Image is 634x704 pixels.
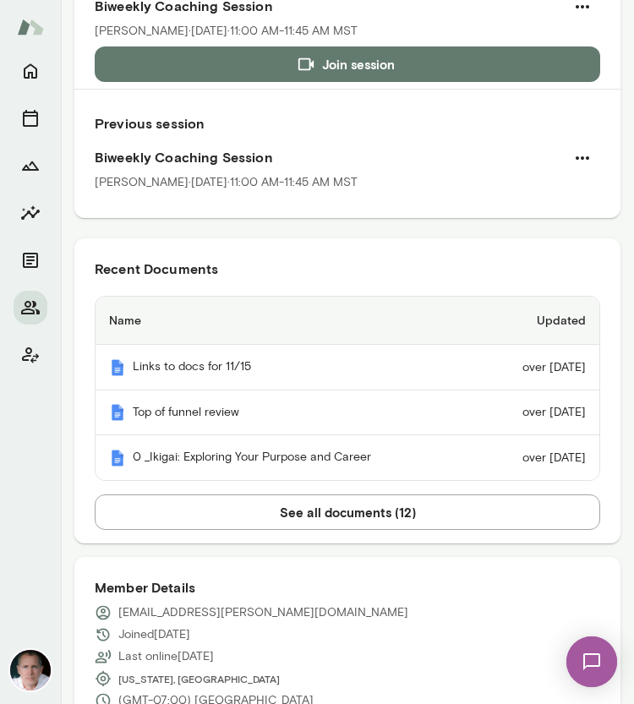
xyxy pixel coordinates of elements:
[118,604,408,621] p: [EMAIL_ADDRESS][PERSON_NAME][DOMAIN_NAME]
[109,450,126,467] img: Mento
[14,291,47,325] button: Members
[14,338,47,372] button: Client app
[109,359,126,376] img: Mento
[14,101,47,135] button: Sessions
[10,650,51,690] img: Mike Lane
[95,23,358,40] p: [PERSON_NAME] · [DATE] · 11:00 AM-11:45 AM MST
[118,626,190,643] p: Joined [DATE]
[479,297,599,345] th: Updated
[95,494,600,530] button: See all documents (12)
[96,435,479,480] th: 0 _Ikigai: Exploring Your Purpose and Career
[17,11,44,43] img: Mento
[96,297,479,345] th: Name
[14,243,47,277] button: Documents
[95,259,600,279] h6: Recent Documents
[95,577,600,598] h6: Member Details
[96,390,479,436] th: Top of funnel review
[479,435,599,480] td: over [DATE]
[14,54,47,88] button: Home
[14,149,47,183] button: Growth Plan
[109,404,126,421] img: Mento
[479,390,599,436] td: over [DATE]
[95,174,358,191] p: [PERSON_NAME] · [DATE] · 11:00 AM-11:45 AM MST
[14,196,47,230] button: Insights
[95,113,600,134] h6: Previous session
[96,345,479,390] th: Links to docs for 11/15
[479,345,599,390] td: over [DATE]
[118,672,280,685] span: [US_STATE], [GEOGRAPHIC_DATA]
[95,46,600,82] button: Join session
[118,648,214,665] p: Last online [DATE]
[95,147,600,167] h6: Biweekly Coaching Session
